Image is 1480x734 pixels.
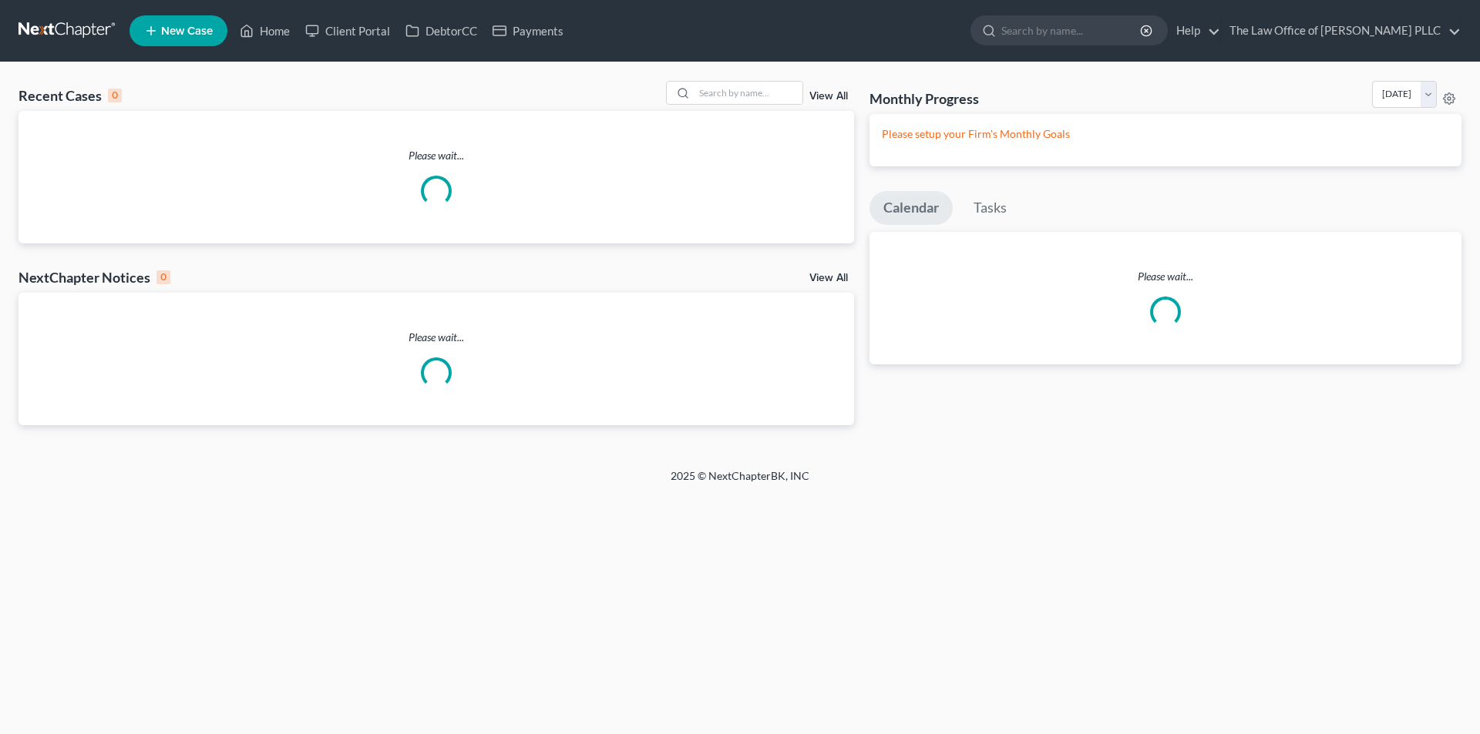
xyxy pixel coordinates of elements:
[108,89,122,102] div: 0
[18,148,854,163] p: Please wait...
[232,17,298,45] a: Home
[1001,16,1142,45] input: Search by name...
[18,86,122,105] div: Recent Cases
[161,25,213,37] span: New Case
[960,191,1021,225] a: Tasks
[298,17,398,45] a: Client Portal
[809,273,848,283] a: View All
[869,191,953,225] a: Calendar
[869,269,1461,284] p: Please wait...
[1222,17,1461,45] a: The Law Office of [PERSON_NAME] PLLC
[156,270,170,284] div: 0
[869,89,979,108] h3: Monthly Progress
[695,82,802,104] input: Search by name...
[485,17,571,45] a: Payments
[882,126,1449,142] p: Please setup your Firm's Monthly Goals
[301,468,1179,496] div: 2025 © NextChapterBK, INC
[18,268,170,287] div: NextChapter Notices
[1169,17,1220,45] a: Help
[809,91,848,102] a: View All
[18,330,854,345] p: Please wait...
[398,17,485,45] a: DebtorCC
